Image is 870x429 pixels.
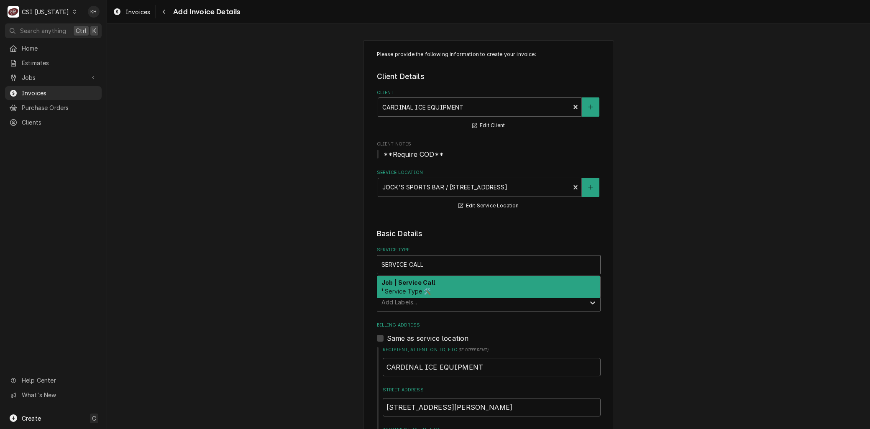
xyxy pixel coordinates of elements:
[8,6,19,18] div: C
[588,104,593,110] svg: Create New Client
[110,5,154,19] a: Invoices
[22,118,97,127] span: Clients
[20,26,66,35] span: Search anything
[157,5,171,18] button: Navigate back
[5,23,102,38] button: Search anythingCtrlK
[5,388,102,402] a: Go to What's New
[377,247,601,253] label: Service Type
[5,56,102,70] a: Estimates
[125,8,150,16] span: Invoices
[22,103,97,112] span: Purchase Orders
[22,44,97,53] span: Home
[383,387,601,416] div: Street Address
[377,89,601,131] div: Client
[377,169,601,211] div: Service Location
[5,101,102,115] a: Purchase Orders
[377,71,601,82] legend: Client Details
[5,373,102,387] a: Go to Help Center
[22,73,85,82] span: Jobs
[92,26,96,35] span: K
[22,89,97,97] span: Invoices
[582,97,599,117] button: Create New Client
[377,322,601,329] label: Billing Address
[92,414,96,423] span: C
[377,149,601,159] span: Client Notes
[88,6,100,18] div: KH
[383,347,601,353] label: Recipient, Attention To, etc.
[381,279,435,286] strong: Job | Service Call
[381,288,431,295] span: ¹ Service Type 🛠️
[582,178,599,197] button: Create New Location
[457,201,520,211] button: Edit Service Location
[5,41,102,55] a: Home
[377,228,601,239] legend: Basic Details
[377,89,601,96] label: Client
[22,391,97,399] span: What's New
[76,26,87,35] span: Ctrl
[377,141,601,159] div: Client Notes
[88,6,100,18] div: Kyley Hunnicutt's Avatar
[471,120,506,131] button: Edit Client
[458,347,489,352] span: ( if different )
[383,347,601,376] div: Recipient, Attention To, etc.
[377,247,601,274] div: Service Type
[8,6,19,18] div: CSI Kentucky's Avatar
[387,333,469,343] label: Same as service location
[22,376,97,385] span: Help Center
[22,8,69,16] div: CSI [US_STATE]
[588,184,593,190] svg: Create New Location
[5,86,102,100] a: Invoices
[5,115,102,129] a: Clients
[377,284,601,312] div: Labels
[22,415,41,422] span: Create
[5,71,102,84] a: Go to Jobs
[377,51,601,58] p: Please provide the following information to create your invoice:
[22,59,97,67] span: Estimates
[377,141,601,148] span: Client Notes
[377,169,601,176] label: Service Location
[383,387,601,393] label: Street Address
[171,6,240,18] span: Add Invoice Details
